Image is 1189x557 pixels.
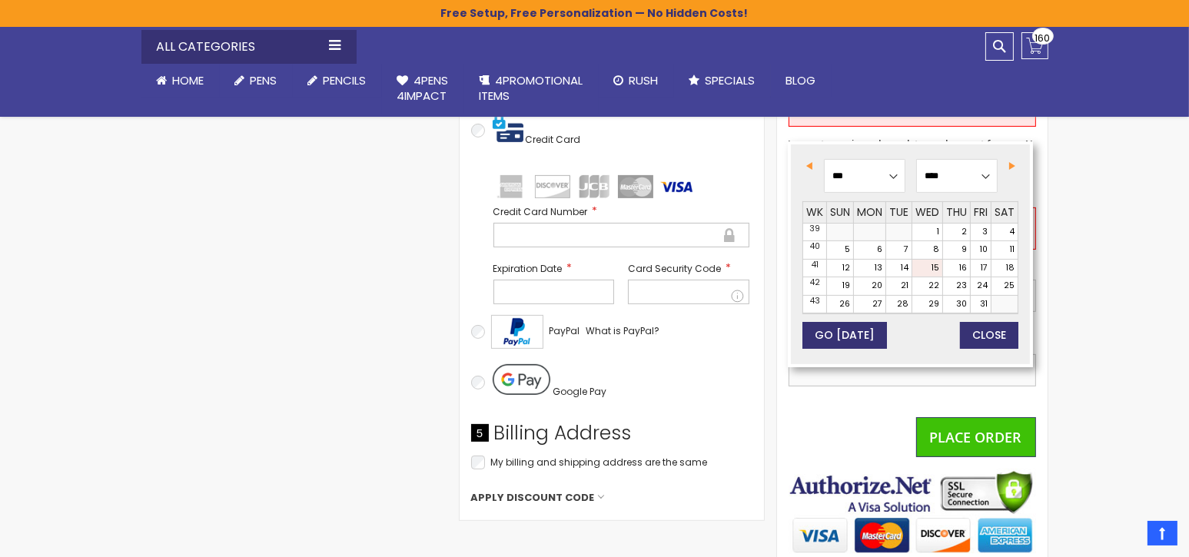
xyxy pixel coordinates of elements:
[173,72,204,88] span: Home
[803,241,827,260] td: 40
[971,241,991,259] a: 10
[943,277,970,295] a: 23
[803,259,827,277] td: 41
[1021,32,1048,59] a: 160
[464,64,599,114] a: 4PROMOTIONALITEMS
[803,223,827,241] td: 39
[586,324,660,337] span: What is PayPal?
[827,296,853,313] a: 26
[1001,157,1018,174] a: Next
[886,296,912,313] a: 28
[535,175,570,198] img: discover
[995,204,1015,220] span: Saturday
[526,133,581,146] span: Credit Card
[930,428,1022,446] span: Place Order
[827,241,853,259] a: 5
[629,72,659,88] span: Rush
[971,296,991,313] a: 31
[802,322,887,349] button: Go [DATE]
[915,204,939,220] span: Wednesday
[382,64,464,114] a: 4Pens4impact
[912,277,942,295] a: 22
[803,295,827,313] td: 43
[674,64,771,98] a: Specials
[827,277,853,295] a: 19
[886,277,912,295] a: 21
[771,64,832,98] a: Blog
[912,241,942,259] a: 8
[1035,31,1051,45] span: 160
[803,201,827,223] th: WK
[803,277,827,296] td: 42
[493,261,615,276] label: Expiration Date
[1009,162,1015,170] span: Next
[971,224,991,241] a: 3
[141,30,357,64] div: All Categories
[576,175,612,198] img: jcb
[886,260,912,277] a: 14
[916,159,998,193] select: Select year
[854,296,885,313] a: 27
[806,162,812,170] span: Previous
[1147,521,1177,545] a: Top
[943,224,970,241] a: 2
[491,456,708,469] span: My billing and shipping address are the same
[854,241,885,259] a: 6
[943,260,970,277] a: 16
[857,204,882,220] span: Monday
[991,260,1018,277] a: 18
[553,385,606,398] span: Google Pay
[789,138,1034,175] span: I agree to receive order updates and support from an AI customer service agent to track my order ...
[397,72,449,104] span: 4Pens 4impact
[960,322,1018,349] button: Close
[971,277,991,295] a: 24
[220,64,293,98] a: Pens
[706,72,756,88] span: Specials
[493,364,550,395] img: Pay with Google Pay
[943,241,970,259] a: 9
[991,241,1018,259] a: 11
[912,224,942,241] a: 1
[659,175,695,198] img: visa
[480,72,583,104] span: 4PROMOTIONAL ITEMS
[886,241,912,259] a: 7
[946,204,967,220] span: Thursday
[723,226,737,244] div: Secure transaction
[293,64,382,98] a: Pencils
[912,296,942,313] a: 29
[251,72,277,88] span: Pens
[586,322,660,340] a: What is PayPal?
[628,261,749,276] label: Card Security Code
[830,204,850,220] span: Sunday
[493,112,523,143] img: Pay with credit card
[493,175,529,198] img: amex
[491,315,543,349] img: Acceptance Mark
[550,324,580,337] span: PayPal
[471,491,595,505] span: Apply Discount Code
[827,260,853,277] a: 12
[974,204,988,220] span: Friday
[824,159,905,193] select: Select month
[971,260,991,277] a: 17
[991,277,1018,295] a: 25
[786,72,816,88] span: Blog
[471,420,752,454] div: Billing Address
[889,204,908,220] span: Tuesday
[324,72,367,88] span: Pencils
[943,296,970,313] a: 30
[493,204,749,219] label: Credit Card Number
[804,157,821,174] a: Previous
[141,64,220,98] a: Home
[912,260,942,277] a: 15
[854,277,885,295] a: 20
[599,64,674,98] a: Rush
[991,224,1018,241] a: 4
[916,417,1036,457] button: Place Order
[618,175,653,198] img: mastercard
[854,260,885,277] a: 13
